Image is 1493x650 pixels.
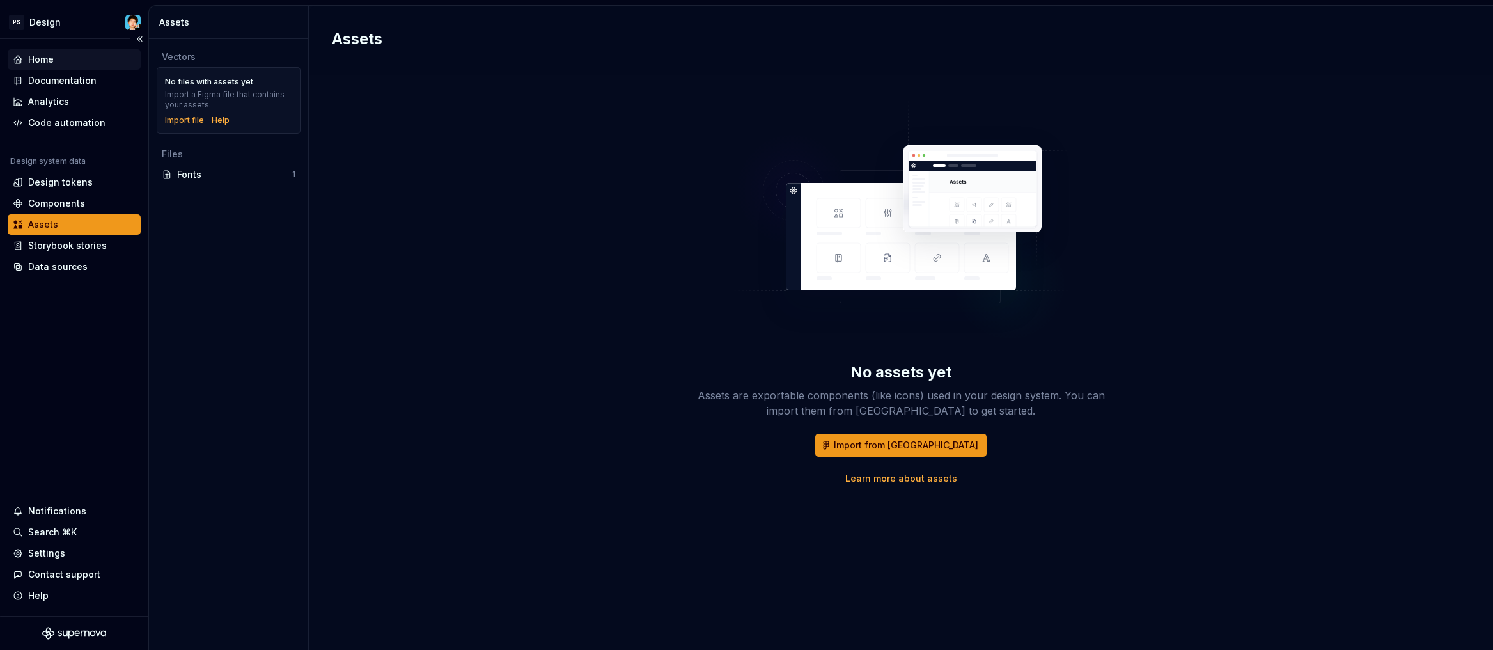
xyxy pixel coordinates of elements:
[212,115,230,125] a: Help
[177,168,292,181] div: Fonts
[28,176,93,189] div: Design tokens
[162,51,295,63] div: Vectors
[165,77,253,87] div: No files with assets yet
[28,116,106,129] div: Code automation
[8,49,141,70] a: Home
[8,235,141,256] a: Storybook stories
[10,156,86,166] div: Design system data
[28,239,107,252] div: Storybook stories
[125,15,141,30] img: Leo
[159,16,303,29] div: Assets
[28,526,77,539] div: Search ⌘K
[8,501,141,521] button: Notifications
[28,218,58,231] div: Assets
[8,564,141,585] button: Contact support
[834,439,978,452] span: Import from [GEOGRAPHIC_DATA]
[815,434,987,457] button: Import from [GEOGRAPHIC_DATA]
[165,115,204,125] button: Import file
[8,70,141,91] a: Documentation
[29,16,61,29] div: Design
[8,522,141,543] button: Search ⌘K
[157,164,301,185] a: Fonts1
[28,568,100,581] div: Contact support
[28,589,49,602] div: Help
[8,214,141,235] a: Assets
[8,172,141,193] a: Design tokens
[28,95,69,108] div: Analytics
[8,113,141,133] a: Code automation
[8,543,141,564] a: Settings
[8,257,141,277] a: Data sources
[28,197,85,210] div: Components
[28,547,65,560] div: Settings
[162,148,295,161] div: Files
[165,90,292,110] div: Import a Figma file that contains your assets.
[9,15,24,30] div: PS
[850,362,951,383] div: No assets yet
[3,8,146,36] button: PSDesignLeo
[8,193,141,214] a: Components
[28,74,97,87] div: Documentation
[28,260,88,273] div: Data sources
[28,53,54,66] div: Home
[292,170,295,180] div: 1
[845,472,957,485] a: Learn more about assets
[130,30,148,48] button: Collapse sidebar
[332,29,1455,49] h2: Assets
[696,388,1106,418] div: Assets are exportable components (like icons) used in your design system. You can import them fro...
[42,627,106,640] svg: Supernova Logo
[8,91,141,112] a: Analytics
[28,505,86,518] div: Notifications
[8,585,141,606] button: Help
